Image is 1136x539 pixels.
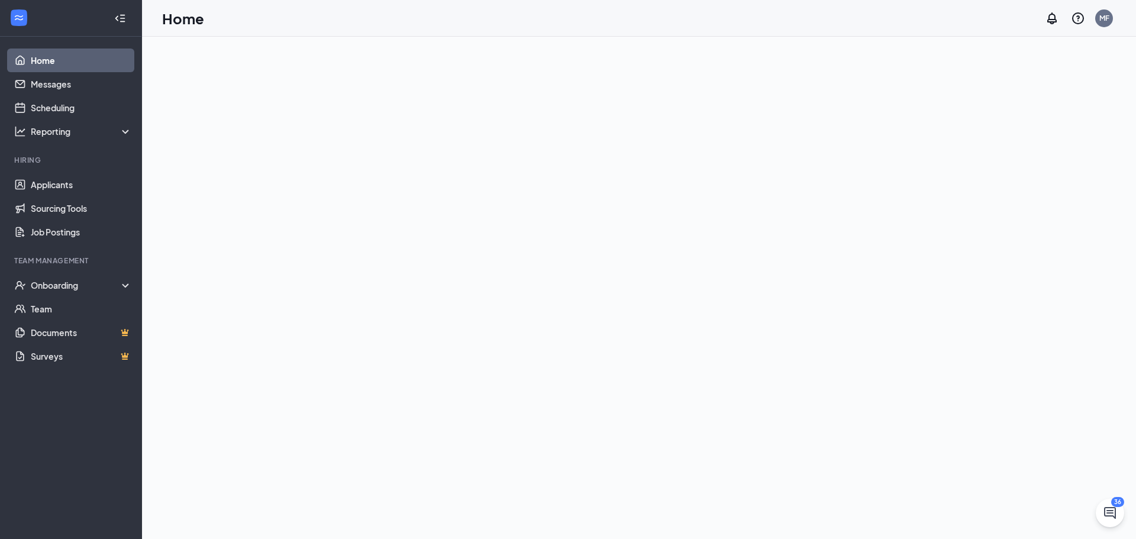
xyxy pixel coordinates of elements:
svg: Analysis [14,125,26,137]
a: Team [31,297,132,321]
button: ChatActive [1096,499,1124,527]
a: Sourcing Tools [31,196,132,220]
a: Scheduling [31,96,132,120]
div: Onboarding [31,279,122,291]
div: MF [1099,13,1109,23]
h1: Home [162,8,204,28]
div: Hiring [14,155,130,165]
div: 36 [1111,497,1124,507]
a: Applicants [31,173,132,196]
a: Job Postings [31,220,132,244]
svg: Collapse [114,12,126,24]
a: SurveysCrown [31,344,132,368]
a: Home [31,49,132,72]
svg: UserCheck [14,279,26,291]
div: Reporting [31,125,133,137]
a: Messages [31,72,132,96]
a: DocumentsCrown [31,321,132,344]
svg: Notifications [1045,11,1059,25]
svg: ChatActive [1103,506,1117,520]
div: Team Management [14,256,130,266]
svg: WorkstreamLogo [13,12,25,24]
svg: QuestionInfo [1071,11,1085,25]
